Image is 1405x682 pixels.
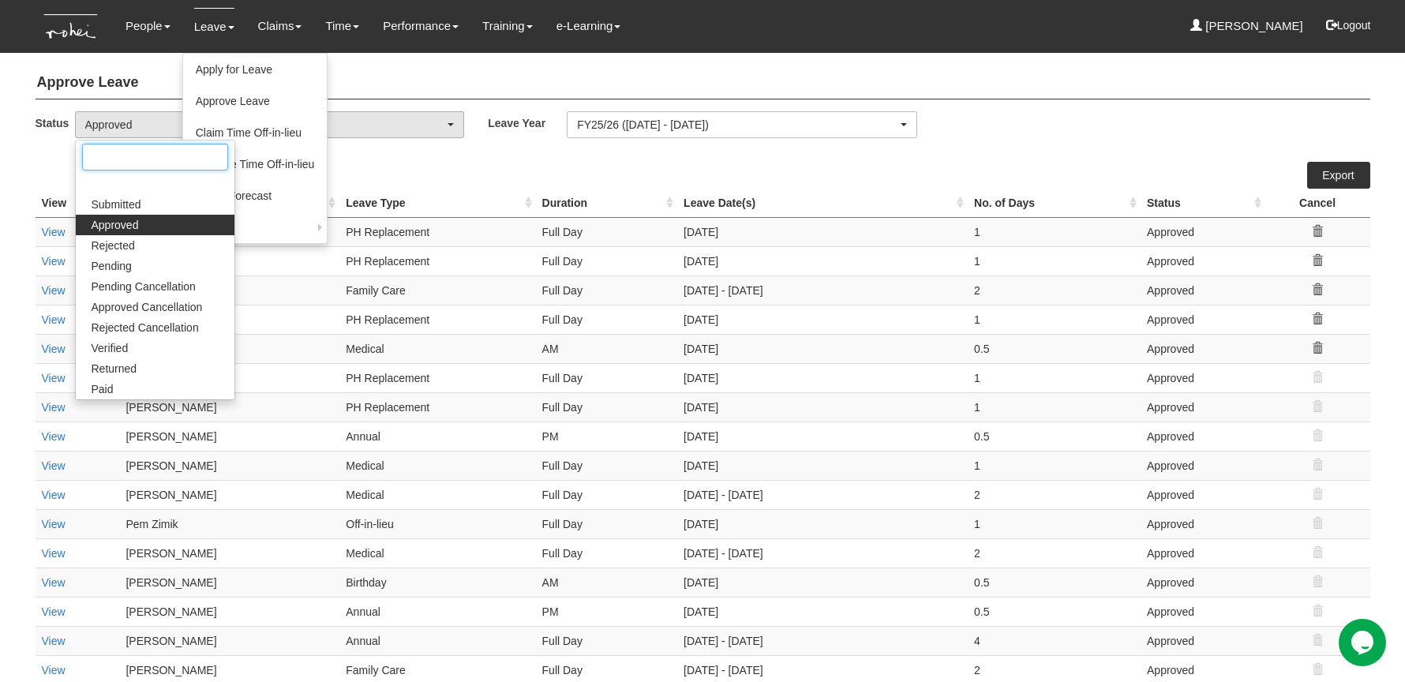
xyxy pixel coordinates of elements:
[968,246,1141,275] td: 1
[339,451,535,480] td: Medical
[1141,597,1265,626] td: Approved
[42,255,66,268] a: View
[339,626,535,655] td: Annual
[677,363,968,392] td: [DATE]
[677,538,968,568] td: [DATE] - [DATE]
[536,626,678,655] td: Full Day
[42,430,66,443] a: View
[968,597,1141,626] td: 0.5
[339,568,535,597] td: Birthday
[42,313,66,326] a: View
[339,480,535,509] td: Medical
[1141,217,1265,246] td: Approved
[536,451,678,480] td: Full Day
[92,238,135,253] span: Rejected
[36,189,120,218] th: View
[536,275,678,305] td: Full Day
[339,246,535,275] td: PH Replacement
[42,489,66,501] a: View
[339,305,535,334] td: PH Replacement
[258,8,302,44] a: Claims
[482,8,533,44] a: Training
[536,422,678,451] td: PM
[119,568,339,597] td: [PERSON_NAME]
[339,363,535,392] td: PH Replacement
[968,451,1141,480] td: 1
[42,372,66,384] a: View
[339,597,535,626] td: Annual
[536,334,678,363] td: AM
[1141,568,1265,597] td: Approved
[1141,480,1265,509] td: Approved
[119,392,339,422] td: [PERSON_NAME]
[1315,6,1382,44] button: Logout
[1141,509,1265,538] td: Approved
[75,111,465,138] button: Approved
[677,597,968,626] td: [DATE]
[42,547,66,560] a: View
[42,576,66,589] a: View
[325,8,359,44] a: Time
[968,189,1141,218] th: No. of Days : activate to sort column ascending
[339,422,535,451] td: Annual
[92,299,203,315] span: Approved Cancellation
[339,509,535,538] td: Off-in-lieu
[42,343,66,355] a: View
[677,275,968,305] td: [DATE] - [DATE]
[968,334,1141,363] td: 0.5
[194,8,234,45] a: Leave
[968,275,1141,305] td: 2
[82,144,228,170] input: Search
[968,480,1141,509] td: 2
[85,117,445,133] div: Approved
[968,422,1141,451] td: 0.5
[677,392,968,422] td: [DATE]
[119,422,339,451] td: [PERSON_NAME]
[968,626,1141,655] td: 4
[677,568,968,597] td: [DATE]
[1141,334,1265,363] td: Approved
[1141,538,1265,568] td: Approved
[119,538,339,568] td: [PERSON_NAME]
[968,363,1141,392] td: 1
[1141,246,1265,275] td: Approved
[968,305,1141,334] td: 1
[677,480,968,509] td: [DATE] - [DATE]
[42,459,66,472] a: View
[42,401,66,414] a: View
[536,189,678,218] th: Duration : activate to sort column ascending
[968,392,1141,422] td: 1
[42,284,66,297] a: View
[1265,189,1370,218] th: Cancel
[42,605,66,618] a: View
[119,597,339,626] td: [PERSON_NAME]
[119,451,339,480] td: [PERSON_NAME]
[968,217,1141,246] td: 1
[536,363,678,392] td: Full Day
[42,226,66,238] a: View
[968,568,1141,597] td: 0.5
[577,117,897,133] div: FY25/26 ([DATE] - [DATE])
[536,509,678,538] td: Full Day
[92,258,132,274] span: Pending
[1141,451,1265,480] td: Approved
[488,111,567,134] label: Leave Year
[119,626,339,655] td: [PERSON_NAME]
[1141,626,1265,655] td: Approved
[1141,305,1265,334] td: Approved
[42,635,66,647] a: View
[677,246,968,275] td: [DATE]
[536,305,678,334] td: Full Day
[677,422,968,451] td: [DATE]
[1339,619,1389,666] iframe: chat widget
[536,568,678,597] td: AM
[677,305,968,334] td: [DATE]
[677,189,968,218] th: Leave Date(s) : activate to sort column ascending
[1141,422,1265,451] td: Approved
[92,340,129,356] span: Verified
[119,509,339,538] td: Pem Zimik
[1141,363,1265,392] td: Approved
[536,597,678,626] td: PM
[339,189,535,218] th: Leave Type : activate to sort column ascending
[1307,162,1370,189] a: Export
